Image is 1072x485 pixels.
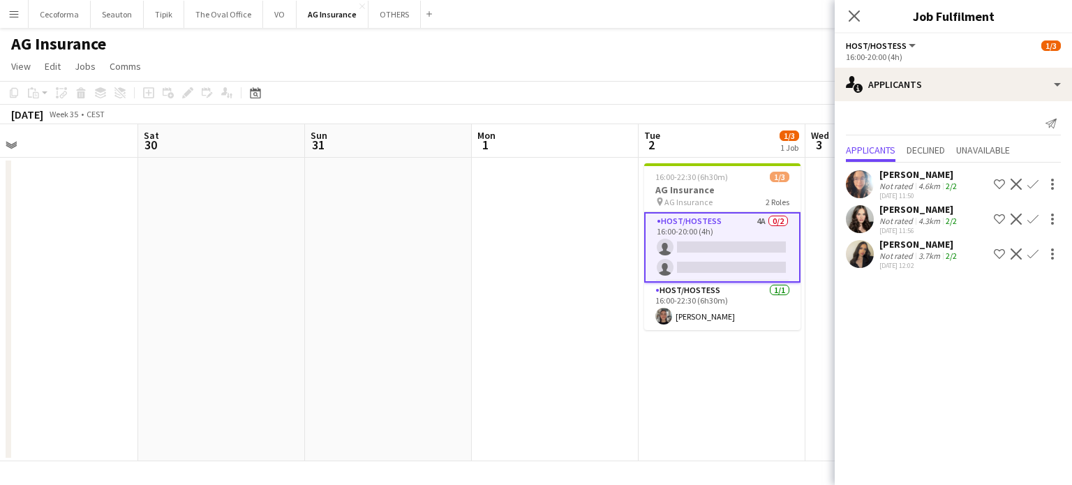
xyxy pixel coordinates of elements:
[664,197,713,207] span: AG Insurance
[144,1,184,28] button: Tipik
[916,251,943,261] div: 3.7km
[879,216,916,226] div: Not rated
[75,60,96,73] span: Jobs
[879,168,960,181] div: [PERSON_NAME]
[879,203,960,216] div: [PERSON_NAME]
[144,129,159,142] span: Sat
[907,145,945,155] span: Declined
[879,181,916,191] div: Not rated
[770,172,789,182] span: 1/3
[879,261,960,270] div: [DATE] 12:02
[644,212,801,283] app-card-role: Host/Hostess4A0/216:00-20:00 (4h)
[946,251,957,261] app-skills-label: 2/2
[45,60,61,73] span: Edit
[6,57,36,75] a: View
[69,57,101,75] a: Jobs
[29,1,91,28] button: Cecoforma
[644,129,660,142] span: Tue
[644,163,801,330] app-job-card: 16:00-22:30 (6h30m)1/3AG Insurance AG Insurance2 RolesHost/Hostess4A0/216:00-20:00 (4h) Host/Host...
[39,57,66,75] a: Edit
[916,216,943,226] div: 4.3km
[916,181,943,191] div: 4.6km
[104,57,147,75] a: Comms
[846,145,895,155] span: Applicants
[780,142,798,153] div: 1 Job
[946,216,957,226] app-skills-label: 2/2
[811,129,829,142] span: Wed
[142,137,159,153] span: 30
[879,238,960,251] div: [PERSON_NAME]
[184,1,263,28] button: The Oval Office
[879,191,960,200] div: [DATE] 11:50
[879,226,960,235] div: [DATE] 11:56
[956,145,1010,155] span: Unavailable
[87,109,105,119] div: CEST
[308,137,327,153] span: 31
[766,197,789,207] span: 2 Roles
[846,40,907,51] span: Host/Hostess
[46,109,81,119] span: Week 35
[846,40,918,51] button: Host/Hostess
[879,251,916,261] div: Not rated
[644,283,801,330] app-card-role: Host/Hostess1/116:00-22:30 (6h30m)[PERSON_NAME]
[263,1,297,28] button: VO
[946,181,957,191] app-skills-label: 2/2
[835,68,1072,101] div: Applicants
[11,107,43,121] div: [DATE]
[11,60,31,73] span: View
[297,1,368,28] button: AG Insurance
[846,52,1061,62] div: 16:00-20:00 (4h)
[809,137,829,153] span: 3
[477,129,496,142] span: Mon
[835,7,1072,25] h3: Job Fulfilment
[655,172,728,182] span: 16:00-22:30 (6h30m)
[11,33,106,54] h1: AG Insurance
[780,130,799,141] span: 1/3
[644,184,801,196] h3: AG Insurance
[642,137,660,153] span: 2
[110,60,141,73] span: Comms
[1041,40,1061,51] span: 1/3
[311,129,327,142] span: Sun
[368,1,421,28] button: OTHERS
[91,1,144,28] button: Seauton
[475,137,496,153] span: 1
